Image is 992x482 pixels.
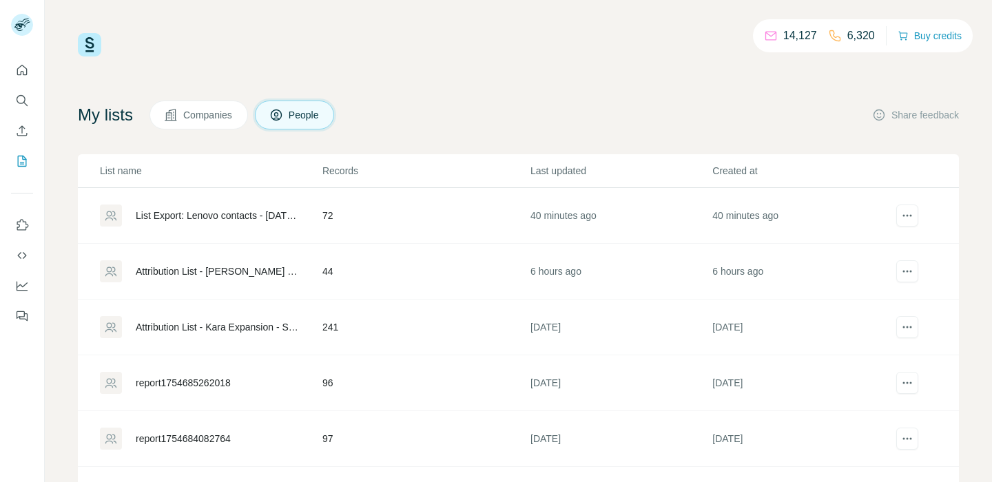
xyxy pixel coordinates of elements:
[11,149,33,174] button: My lists
[712,411,893,467] td: [DATE]
[136,432,231,446] div: report1754684082764
[898,26,962,45] button: Buy credits
[322,244,530,300] td: 44
[136,376,231,390] div: report1754685262018
[322,188,530,244] td: 72
[712,355,893,411] td: [DATE]
[11,304,33,328] button: Feedback
[712,244,893,300] td: 6 hours ago
[11,213,33,238] button: Use Surfe on LinkedIn
[530,355,712,411] td: [DATE]
[11,88,33,113] button: Search
[847,28,875,44] p: 6,320
[136,264,299,278] div: Attribution List - [PERSON_NAME] & Gaby Expansion - report1755872569224
[78,104,133,126] h4: My lists
[896,428,918,450] button: actions
[896,205,918,227] button: actions
[712,164,893,178] p: Created at
[11,273,33,298] button: Dashboard
[896,372,918,394] button: actions
[136,320,299,334] div: Attribution List - Kara Expansion - Sheet1
[530,244,712,300] td: 6 hours ago
[530,411,712,467] td: [DATE]
[11,243,33,268] button: Use Surfe API
[322,164,529,178] p: Records
[896,316,918,338] button: actions
[11,58,33,83] button: Quick start
[783,28,817,44] p: 14,127
[322,355,530,411] td: 96
[322,411,530,467] td: 97
[183,108,234,122] span: Companies
[530,188,712,244] td: 40 minutes ago
[100,164,321,178] p: List name
[896,260,918,282] button: actions
[136,209,299,222] div: List Export: Lenovo contacts - [DATE] 19:34
[530,300,712,355] td: [DATE]
[11,118,33,143] button: Enrich CSV
[872,108,959,122] button: Share feedback
[322,300,530,355] td: 241
[712,188,893,244] td: 40 minutes ago
[712,300,893,355] td: [DATE]
[78,33,101,56] img: Surfe Logo
[530,164,711,178] p: Last updated
[289,108,320,122] span: People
